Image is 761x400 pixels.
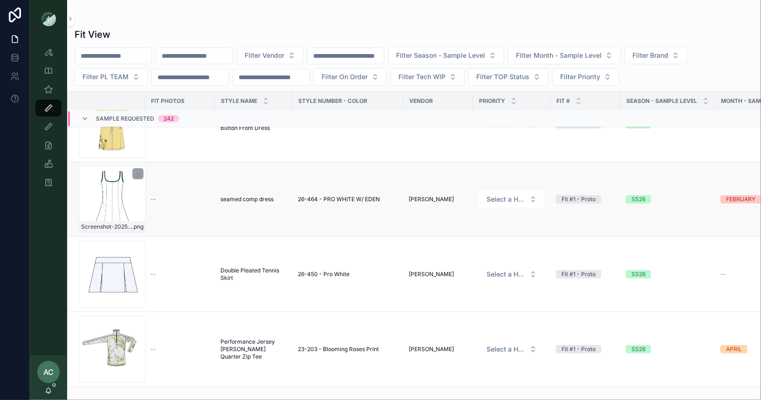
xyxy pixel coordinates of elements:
div: FEBRUARY [726,195,755,203]
span: STYLE NAME [221,97,257,105]
span: 26-450 - Pro White [298,271,350,278]
div: SS26 [631,345,645,353]
span: Filter TOP Status [476,72,529,81]
div: Fit #1 - Proto [562,345,596,353]
a: [PERSON_NAME] [409,196,467,203]
a: Fit #1 - Proto [556,195,615,203]
button: Select Button [388,47,504,64]
span: Select a HP FIT LEVEL [487,270,526,279]
a: Select Button [479,340,545,358]
a: -- [151,271,209,278]
a: [PERSON_NAME] [409,271,467,278]
a: SS26 [626,195,709,203]
span: Season - Sample Level [626,97,697,105]
div: Fit #1 - Proto [562,195,596,203]
span: Filter Month - Sample Level [516,51,602,60]
span: 23-203 - Blooming Roses Print [298,346,379,353]
a: Double Pleated Tennis Skirt [220,267,287,282]
button: Select Button [552,68,619,86]
div: scrollable content [30,37,67,203]
span: Filter Vendor [245,51,284,60]
button: Select Button [391,68,465,86]
a: -- [151,196,209,203]
a: Select Button [479,190,545,208]
span: Select a HP FIT LEVEL [487,345,526,354]
a: 26-450 - Pro White [298,271,398,278]
button: Select Button [314,68,387,86]
span: Style Number - Color [298,97,367,105]
button: Select Button [468,68,548,86]
a: Screenshot-2025-08-29-at-4.56.43-PM.png [79,166,139,233]
a: -- [151,346,209,353]
span: Screenshot-2025-08-29-at-4.56.43-PM [81,223,132,231]
a: SS26 [626,345,709,353]
a: 26-464 - PRO WHITE W/ EDEN [298,196,398,203]
span: -- [151,346,156,353]
span: [PERSON_NAME] [409,271,454,278]
div: 242 [164,115,174,122]
a: [PERSON_NAME] [409,346,467,353]
button: Select Button [508,47,621,64]
span: Vendor [409,97,433,105]
img: App logo [41,11,56,26]
span: [PERSON_NAME] [409,346,454,353]
a: Fit #1 - Proto [556,345,615,353]
button: Select Button [624,47,687,64]
div: Fit #1 - Proto [562,270,596,278]
button: Select Button [75,68,148,86]
button: Select Button [479,191,544,208]
span: -- [151,196,156,203]
span: -- [720,271,726,278]
a: seamed comp dress [220,196,287,203]
button: Select Button [237,47,303,64]
span: 26-464 - PRO WHITE W/ EDEN [298,196,380,203]
span: Filter PL TEAM [82,72,129,81]
span: Filter Priority [560,72,600,81]
div: SS26 [631,270,645,278]
div: APRIL [726,345,742,353]
span: Select a HP FIT LEVEL [487,195,526,204]
h1: Fit View [75,28,110,41]
a: 23-203 - Blooming Roses Print [298,346,398,353]
div: SS26 [631,195,645,203]
span: .png [132,223,144,231]
span: Fit # [556,97,570,105]
span: Fit Photos [151,97,185,105]
span: -- [151,271,156,278]
a: SS26 [626,270,709,278]
span: AC [43,366,54,378]
span: PRIORITY [479,97,505,105]
span: Filter Tech WIP [398,72,446,81]
span: Filter Season - Sample Level [396,51,485,60]
span: [PERSON_NAME] [409,196,454,203]
span: Sample Requested [96,115,154,122]
span: Filter On Order [322,72,368,81]
a: Fit #1 - Proto [556,270,615,278]
button: Select Button [479,341,544,358]
span: seamed comp dress [220,196,274,203]
span: Filter Brand [632,51,668,60]
a: Performance Jersey [PERSON_NAME] Quarter Zip Tee [220,338,287,360]
a: Select Button [479,265,545,283]
button: Select Button [479,266,544,283]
